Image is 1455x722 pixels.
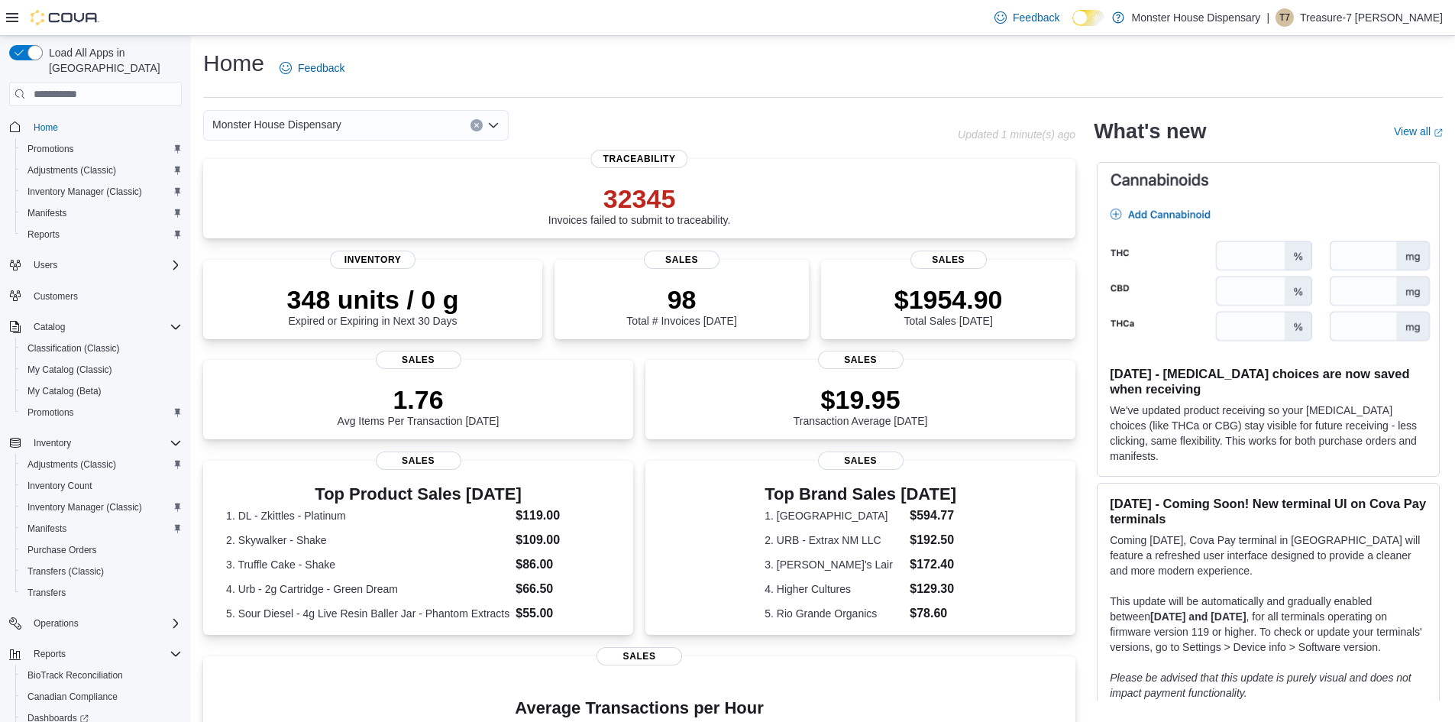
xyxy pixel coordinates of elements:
[1013,10,1059,25] span: Feedback
[215,699,1063,717] h4: Average Transactions per Hour
[516,604,610,623] dd: $55.00
[34,259,57,271] span: Users
[27,228,60,241] span: Reports
[34,437,71,449] span: Inventory
[226,557,509,572] dt: 3. Truffle Cake - Shake
[27,434,77,452] button: Inventory
[21,225,182,244] span: Reports
[21,562,182,581] span: Transfers (Classic)
[15,561,188,582] button: Transfers (Classic)
[765,533,904,548] dt: 2. URB - Extrax NM LLC
[1110,496,1427,526] h3: [DATE] - Coming Soon! New terminal UI on Cova Pay terminals
[27,342,120,355] span: Classification (Classic)
[910,531,956,549] dd: $192.50
[21,541,103,559] a: Purchase Orders
[27,385,102,397] span: My Catalog (Beta)
[21,498,182,516] span: Inventory Manager (Classic)
[3,613,188,634] button: Operations
[226,581,509,597] dt: 4. Urb - 2g Cartridge - Green Dream
[287,284,459,327] div: Expired or Expiring in Next 30 Days
[15,181,188,202] button: Inventory Manager (Classic)
[765,581,904,597] dt: 4. Higher Cultures
[15,539,188,561] button: Purchase Orders
[338,384,500,415] p: 1.76
[21,225,66,244] a: Reports
[626,284,736,315] p: 98
[894,284,1003,327] div: Total Sales [DATE]
[21,520,73,538] a: Manifests
[21,498,148,516] a: Inventory Manager (Classic)
[338,384,500,427] div: Avg Items Per Transaction [DATE]
[644,251,720,269] span: Sales
[34,648,66,660] span: Reports
[21,161,122,180] a: Adjustments (Classic)
[988,2,1065,33] a: Feedback
[1110,366,1427,397] h3: [DATE] - [MEDICAL_DATA] choices are now saved when receiving
[516,531,610,549] dd: $109.00
[910,507,956,525] dd: $594.77
[910,251,987,269] span: Sales
[27,117,182,136] span: Home
[765,557,904,572] dt: 3. [PERSON_NAME]'s Lair
[1110,594,1427,655] p: This update will be automatically and gradually enabled between , for all terminals operating on ...
[203,48,264,79] h1: Home
[910,580,956,598] dd: $129.30
[27,143,74,155] span: Promotions
[226,508,509,523] dt: 1. DL - Zkittles - Platinum
[3,254,188,276] button: Users
[27,287,182,306] span: Customers
[15,224,188,245] button: Reports
[21,403,182,422] span: Promotions
[15,160,188,181] button: Adjustments (Classic)
[1072,26,1073,27] span: Dark Mode
[21,339,182,358] span: Classification (Classic)
[27,691,118,703] span: Canadian Compliance
[794,384,928,427] div: Transaction Average [DATE]
[516,580,610,598] dd: $66.50
[1266,8,1269,27] p: |
[21,183,148,201] a: Inventory Manager (Classic)
[15,380,188,402] button: My Catalog (Beta)
[1434,128,1443,138] svg: External link
[1110,533,1427,578] p: Coming [DATE], Cova Pay terminal in [GEOGRAPHIC_DATA] will feature a refreshed user interface des...
[15,359,188,380] button: My Catalog (Classic)
[3,643,188,665] button: Reports
[516,555,610,574] dd: $86.00
[958,128,1075,141] p: Updated 1 minute(s) ago
[27,118,64,137] a: Home
[27,565,104,578] span: Transfers (Classic)
[21,361,118,379] a: My Catalog (Classic)
[27,164,116,176] span: Adjustments (Classic)
[21,382,108,400] a: My Catalog (Beta)
[1300,8,1443,27] p: Treasure-7 [PERSON_NAME]
[27,645,72,663] button: Reports
[1110,672,1411,699] em: Please be advised that this update is purely visual and does not impact payment functionality.
[21,455,182,474] span: Adjustments (Classic)
[487,119,500,131] button: Open list of options
[330,251,415,269] span: Inventory
[21,403,80,422] a: Promotions
[21,477,182,495] span: Inventory Count
[287,284,459,315] p: 348 units / 0 g
[548,183,731,226] div: Invoices failed to submit to traceability.
[212,115,341,134] span: Monster House Dispensary
[15,454,188,475] button: Adjustments (Classic)
[765,485,956,503] h3: Top Brand Sales [DATE]
[27,614,182,633] span: Operations
[21,204,182,222] span: Manifests
[21,541,182,559] span: Purchase Orders
[21,477,99,495] a: Inventory Count
[1394,125,1443,138] a: View allExternal link
[15,497,188,518] button: Inventory Manager (Classic)
[376,452,461,470] span: Sales
[1110,403,1427,464] p: We've updated product receiving so your [MEDICAL_DATA] choices (like THCa or CBG) stay visible fo...
[27,318,71,336] button: Catalog
[27,587,66,599] span: Transfers
[15,402,188,423] button: Promotions
[21,584,72,602] a: Transfers
[21,140,182,158] span: Promotions
[27,669,123,682] span: BioTrack Reconciliation
[516,507,610,525] dd: $119.00
[21,520,182,538] span: Manifests
[1279,8,1290,27] span: T7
